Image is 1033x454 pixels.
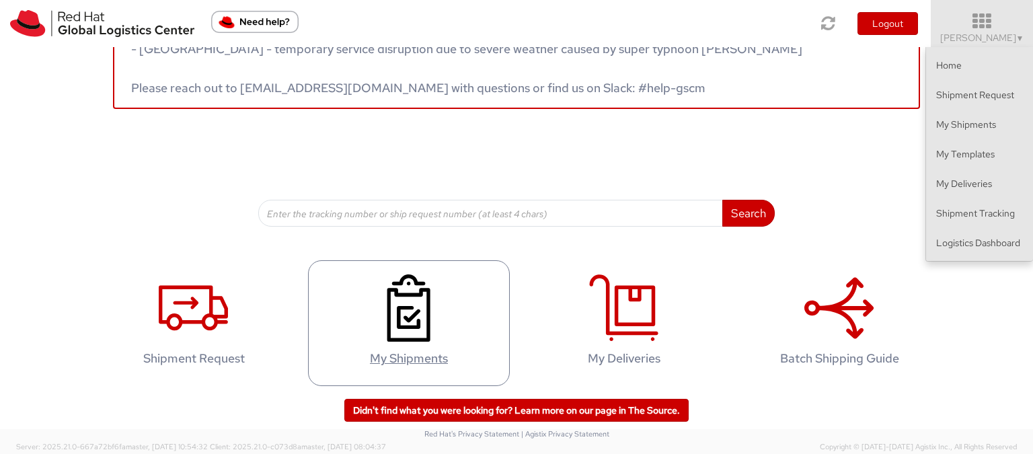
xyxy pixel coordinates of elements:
[523,260,725,386] a: My Deliveries
[107,352,280,365] h4: Shipment Request
[722,200,775,227] button: Search
[131,41,802,96] span: - [GEOGRAPHIC_DATA] - temporary service disruption due to severe weather caused by super typhoon ...
[926,198,1033,228] a: Shipment Tracking
[753,352,926,365] h4: Batch Shipping Guide
[210,442,386,451] span: Client: 2025.21.0-c073d8a
[211,11,299,33] button: Need help?
[926,50,1033,80] a: Home
[308,260,510,386] a: My Shipments
[820,442,1017,453] span: Copyright © [DATE]-[DATE] Agistix Inc., All Rights Reserved
[301,442,386,451] span: master, [DATE] 08:04:37
[926,228,1033,258] a: Logistics Dashboard
[126,442,208,451] span: master, [DATE] 10:54:32
[521,429,609,439] a: | Agistix Privacy Statement
[344,399,689,422] a: Didn't find what you were looking for? Learn more on our page in The Source.
[258,200,723,227] input: Enter the tracking number or ship request number (at least 4 chars)
[537,352,711,365] h4: My Deliveries
[926,169,1033,198] a: My Deliveries
[16,442,208,451] span: Server: 2025.21.0-667a72bf6fa
[926,80,1033,110] a: Shipment Request
[926,139,1033,169] a: My Templates
[10,10,194,37] img: rh-logistics-00dfa346123c4ec078e1.svg
[93,260,295,386] a: Shipment Request
[424,429,519,439] a: Red Hat's Privacy Statement
[926,110,1033,139] a: My Shipments
[738,260,940,386] a: Batch Shipping Guide
[857,12,918,35] button: Logout
[322,352,496,365] h4: My Shipments
[1016,33,1024,44] span: ▼
[940,32,1024,44] span: [PERSON_NAME]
